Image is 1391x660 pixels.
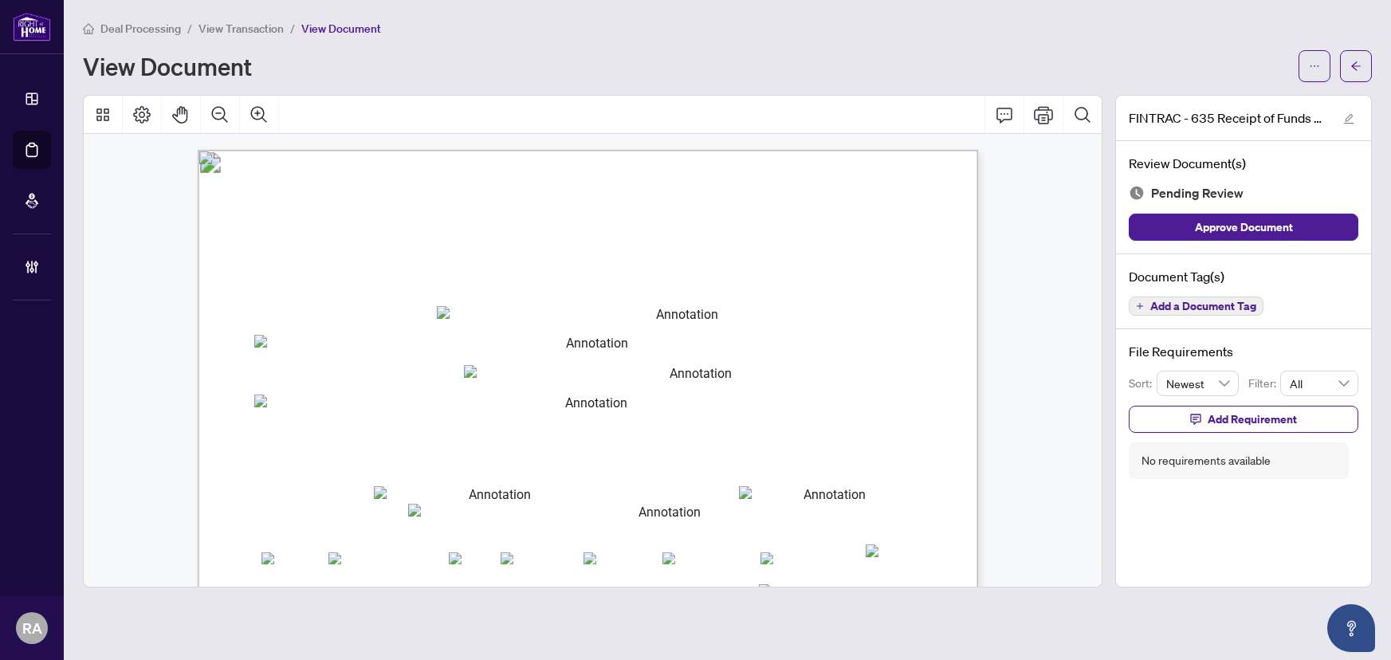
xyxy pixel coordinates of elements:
[1136,302,1144,310] span: plus
[1150,301,1256,312] span: Add a Document Tag
[1129,214,1358,241] button: Approve Document
[1141,452,1271,469] div: No requirements available
[290,19,295,37] li: /
[198,22,284,36] span: View Transaction
[1129,297,1263,316] button: Add a Document Tag
[1129,342,1358,361] h4: File Requirements
[187,19,192,37] li: /
[1327,604,1375,652] button: Open asap
[100,22,181,36] span: Deal Processing
[1129,375,1157,392] p: Sort:
[1208,407,1297,432] span: Add Requirement
[1166,371,1230,395] span: Newest
[1195,214,1293,240] span: Approve Document
[1129,267,1358,286] h4: Document Tag(s)
[1151,183,1244,204] span: Pending Review
[83,23,94,34] span: home
[1350,61,1362,72] span: arrow-left
[22,617,42,639] span: RA
[1129,154,1358,173] h4: Review Document(s)
[1129,185,1145,201] img: Document Status
[1309,61,1320,72] span: ellipsis
[13,12,51,41] img: logo
[1248,375,1280,392] p: Filter:
[1129,108,1328,128] span: FINTRAC - 635 Receipt of Funds Record - PropTx-OREA_[DATE] 19_17_56.pdf
[83,53,252,79] h1: View Document
[1343,113,1354,124] span: edit
[1290,371,1349,395] span: All
[1129,406,1358,433] button: Add Requirement
[301,22,381,36] span: View Document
